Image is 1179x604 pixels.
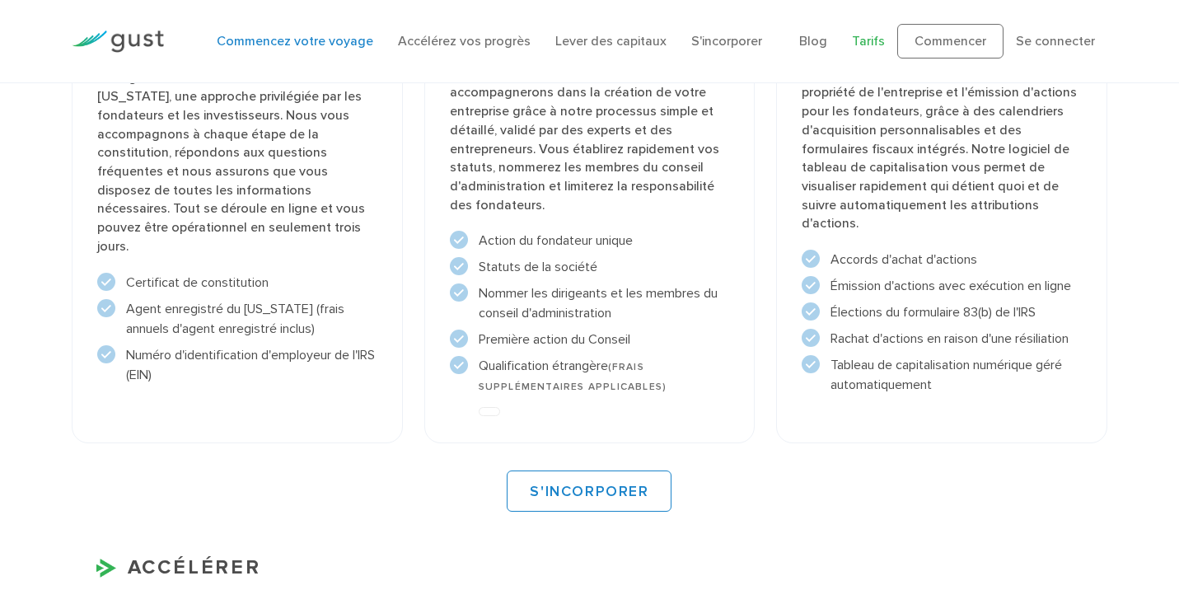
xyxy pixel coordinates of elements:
[126,301,344,336] font: Agent enregistré du [US_STATE] (frais annuels d'agent enregistré inclus)
[830,251,977,267] font: Accords d'achat d'actions
[97,51,365,254] font: Nous vous aidons à créer votre entreprise intelligemment en créant une société C du [US_STATE], u...
[479,259,597,274] font: Statuts de la société
[830,304,1036,320] font: Élections du formulaire 83(b) de l'IRS
[830,357,1062,392] font: Tableau de capitalisation numérique géré automatiquement
[479,232,633,248] font: Action du fondateur unique
[530,483,648,500] font: S'INCORPORER
[830,278,1071,293] font: Émission d'actions avec exécution en ligne
[398,33,531,49] a: Accélérez vos progrès
[96,559,116,578] img: Icône d'accélération X2
[802,66,1077,232] font: Nous facilitons la gestion électronique de la propriété de l'entreprise et l'émission d'actions p...
[479,358,608,373] font: Qualification étrangère
[691,33,762,49] a: S'incorporer
[852,33,885,49] a: Tarifs
[507,471,671,512] a: S'INCORPORER
[799,33,827,49] a: Blog
[479,331,630,347] font: Première action du Conseil
[128,555,261,579] font: ACCÉLÉRER
[126,274,269,290] font: Certificat de constitution
[479,285,718,321] font: Nommer les dirigeants et les membres du conseil d'administration
[126,347,375,382] font: Numéro d'identification d'employeur de l'IRS (EIN)
[915,33,986,49] font: Commencer
[897,24,1004,59] a: Commencer
[217,33,373,49] a: Commencez votre voyage
[72,30,164,53] img: Logo Gust
[555,33,667,49] a: Lever des capitaux
[1016,33,1095,49] a: Se connecter
[830,330,1069,346] font: Rachat d'actions en raison d'une résiliation
[450,66,719,213] font: Après votre constitution, nous vous accompagnerons dans la création de votre entreprise grâce à n...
